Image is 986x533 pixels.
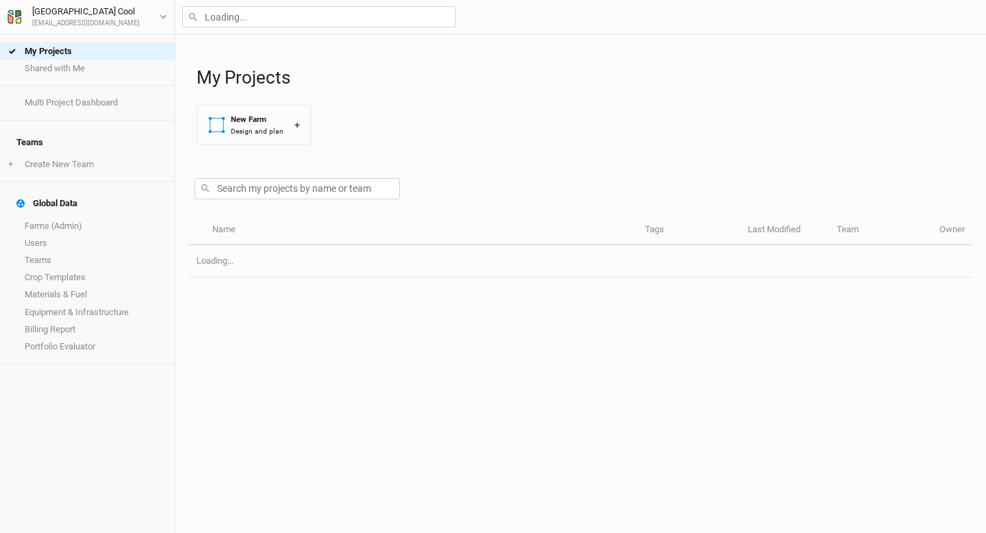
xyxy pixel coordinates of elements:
div: [EMAIL_ADDRESS][DOMAIN_NAME] [32,18,140,29]
input: Search my projects by name or team [194,178,400,199]
button: New FarmDesign and plan+ [197,105,312,145]
th: Last Modified [740,216,829,245]
th: Name [204,216,637,245]
div: + [294,118,300,132]
div: New Farm [231,114,283,125]
div: Global Data [16,198,77,209]
div: Design and plan [231,126,283,136]
h1: My Projects [197,67,972,88]
th: Tags [637,216,740,245]
th: Owner [932,216,972,245]
th: Team [829,216,932,245]
div: [GEOGRAPHIC_DATA] Cool [32,5,140,18]
button: [GEOGRAPHIC_DATA] Cool[EMAIL_ADDRESS][DOMAIN_NAME] [7,4,168,29]
td: Loading... [189,245,972,277]
span: + [8,159,13,170]
input: Loading... [182,6,456,27]
h4: Teams [8,129,166,156]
